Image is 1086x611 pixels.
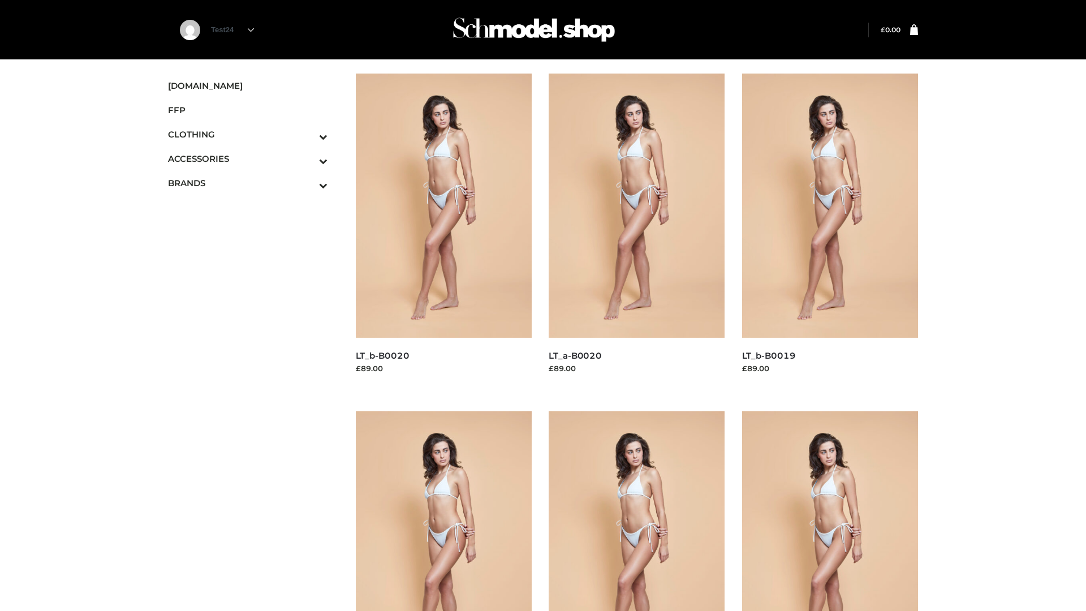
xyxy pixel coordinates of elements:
span: FFP [168,104,327,117]
a: Read more [356,376,398,385]
bdi: 0.00 [881,25,900,34]
a: [DOMAIN_NAME] [168,74,327,98]
button: Toggle Submenu [288,122,327,147]
a: Read more [549,376,591,385]
a: LT_b-B0020 [356,350,410,361]
button: Toggle Submenu [288,171,327,195]
span: £ [881,25,885,34]
div: £89.00 [356,363,532,374]
span: BRANDS [168,177,327,190]
div: £89.00 [549,363,725,374]
a: Test24 [211,25,254,34]
div: £89.00 [742,363,919,374]
a: ACCESSORIESToggle Submenu [168,147,327,171]
a: Read more [742,376,784,385]
a: BRANDSToggle Submenu [168,171,327,195]
a: FFP [168,98,327,122]
a: £0.00 [881,25,900,34]
span: ACCESSORIES [168,152,327,165]
img: Schmodel Admin 964 [449,7,619,52]
span: [DOMAIN_NAME] [168,79,327,92]
a: CLOTHINGToggle Submenu [168,122,327,147]
button: Toggle Submenu [288,147,327,171]
span: CLOTHING [168,128,327,141]
a: LT_a-B0020 [549,350,602,361]
a: LT_b-B0019 [742,350,796,361]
